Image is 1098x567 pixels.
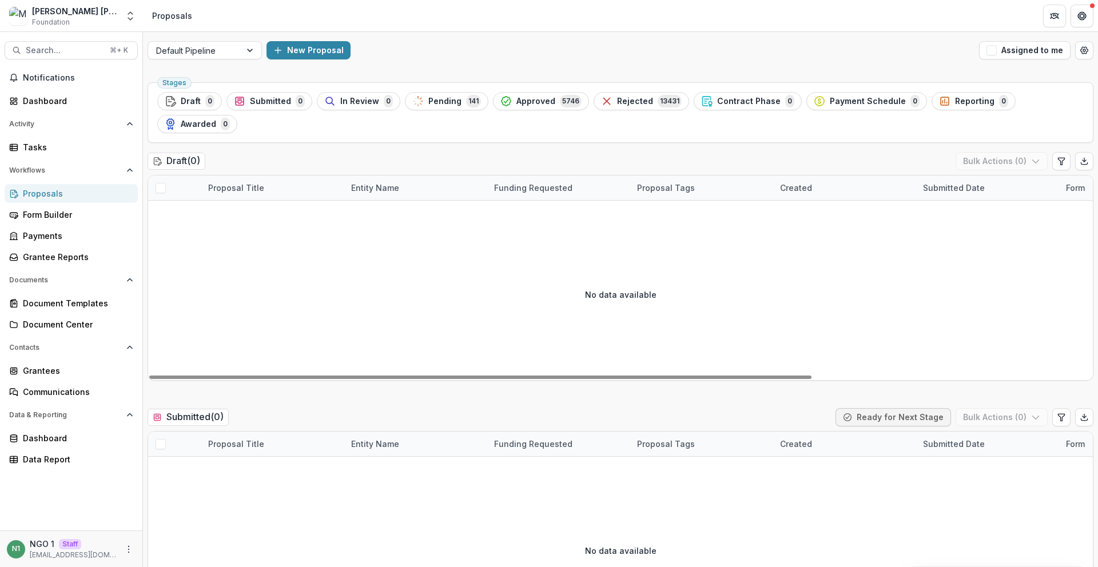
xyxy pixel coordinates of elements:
button: Search... [5,41,138,59]
a: Tasks [5,138,138,157]
div: Entity Name [344,438,406,450]
div: Submitted Date [916,175,1059,200]
div: Entity Name [344,175,487,200]
button: Open Contacts [5,338,138,357]
div: Entity Name [344,182,406,194]
div: Proposal Tags [630,438,702,450]
button: Ready for Next Stage [836,408,951,426]
button: Export table data [1075,408,1093,426]
span: Foundation [32,17,70,27]
div: Created [773,438,819,450]
div: Funding Requested [487,432,630,456]
div: Proposal Tags [630,182,702,194]
div: Entity Name [344,432,487,456]
button: Contract Phase0 [694,92,802,110]
span: 0 [910,95,920,107]
div: Submitted Date [916,432,1059,456]
div: [PERSON_NAME] [PERSON_NAME] Data Sandbox [32,5,118,17]
span: 141 [466,95,481,107]
span: In Review [340,97,379,106]
nav: breadcrumb [148,7,197,24]
button: Payment Schedule0 [806,92,927,110]
button: Partners [1043,5,1066,27]
span: 0 [999,95,1008,107]
span: Stages [162,79,186,87]
span: Approved [516,97,555,106]
button: Bulk Actions (0) [956,152,1048,170]
div: Funding Requested [487,175,630,200]
div: Form [1059,182,1092,194]
div: Document Center [23,318,129,330]
span: Payment Schedule [830,97,906,106]
span: Contacts [9,344,122,352]
div: Created [773,182,819,194]
p: [EMAIL_ADDRESS][DOMAIN_NAME] [30,550,117,560]
div: Created [773,175,916,200]
a: Grantee Reports [5,247,138,266]
button: Approved5746 [493,92,589,110]
div: Form [1059,438,1092,450]
div: Data Report [23,453,129,465]
button: Edit table settings [1052,408,1071,426]
a: Dashboard [5,429,138,448]
span: Activity [9,120,122,128]
button: Notifications [5,69,138,87]
span: 0 [785,95,794,107]
button: Edit table settings [1052,152,1071,170]
div: Proposal Title [201,438,271,450]
button: Open Documents [5,271,138,289]
div: Form Builder [23,209,129,221]
button: Bulk Actions (0) [956,408,1048,426]
span: Notifications [23,73,133,83]
button: Open Data & Reporting [5,406,138,424]
span: 13431 [658,95,682,107]
div: Proposal Tags [630,432,773,456]
div: Proposal Tags [630,175,773,200]
button: Get Help [1071,5,1093,27]
div: Proposal Title [201,175,344,200]
div: Grantees [23,365,129,377]
div: Created [773,432,916,456]
span: Data & Reporting [9,411,122,419]
div: Dashboard [23,95,129,107]
button: Pending141 [405,92,488,110]
div: Proposal Title [201,182,271,194]
span: 0 [205,95,214,107]
a: Document Templates [5,294,138,313]
span: 0 [221,118,230,130]
button: Open Activity [5,115,138,133]
span: Search... [26,46,103,55]
button: Submitted0 [226,92,312,110]
a: Dashboard [5,91,138,110]
a: Communications [5,382,138,401]
span: Awarded [181,119,216,129]
span: Workflows [9,166,122,174]
span: Rejected [617,97,653,106]
img: Mary Reynolds Babcock Data Sandbox [9,7,27,25]
div: Proposals [23,187,129,199]
button: Open Workflows [5,161,138,179]
span: Reporting [955,97,994,106]
span: Documents [9,276,122,284]
span: Pending [428,97,462,106]
h2: Submitted ( 0 ) [148,409,229,425]
div: Communications [23,386,129,398]
span: 0 [296,95,305,107]
button: Draft0 [157,92,222,110]
span: Submitted [250,97,291,106]
div: Document Templates [23,297,129,309]
button: Assigned to me [979,41,1071,59]
a: Data Report [5,450,138,469]
button: New Proposal [266,41,351,59]
a: Grantees [5,361,138,380]
button: Open entity switcher [122,5,138,27]
div: Dashboard [23,432,129,444]
button: Rejected13431 [594,92,689,110]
